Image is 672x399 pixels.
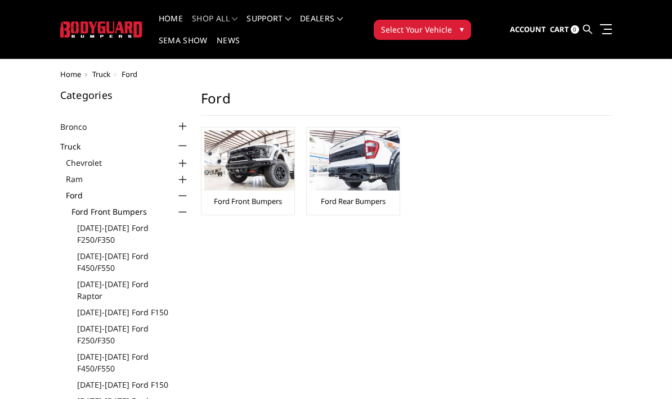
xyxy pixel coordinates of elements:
a: Dealers [300,15,343,37]
a: [DATE]-[DATE] Ford F450/F550 [77,351,190,374]
a: Ford Front Bumpers [71,206,190,217]
a: Home [159,15,183,37]
a: Truck [92,69,110,79]
span: 0 [571,25,579,34]
span: Select Your Vehicle [381,24,452,35]
a: Cart 0 [550,15,579,45]
a: Truck [60,140,95,152]
img: BODYGUARD BUMPERS [60,21,143,38]
h1: Ford [201,90,612,116]
a: [DATE]-[DATE] Ford F450/F550 [77,250,190,274]
a: Chevrolet [66,157,190,169]
a: Ford [66,189,190,201]
a: [DATE]-[DATE] Ford F150 [77,379,190,391]
a: [DATE]-[DATE] Ford F250/F350 [77,323,190,346]
a: [DATE]-[DATE] Ford F150 [77,306,190,318]
span: Ford [122,69,137,79]
a: [DATE]-[DATE] Ford F250/F350 [77,222,190,246]
a: Bronco [60,121,101,133]
a: News [217,37,240,58]
a: Ford Rear Bumpers [321,196,386,206]
a: shop all [192,15,238,37]
a: Support [247,15,291,37]
a: [DATE]-[DATE] Ford Raptor [77,278,190,302]
h5: Categories [60,90,190,100]
a: Account [510,15,546,45]
a: Home [60,69,81,79]
a: SEMA Show [159,37,208,58]
span: Account [510,24,546,34]
span: ▾ [460,23,464,35]
button: Select Your Vehicle [374,20,471,40]
a: Ford Front Bumpers [214,196,282,206]
a: Ram [66,173,190,185]
span: Cart [550,24,569,34]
